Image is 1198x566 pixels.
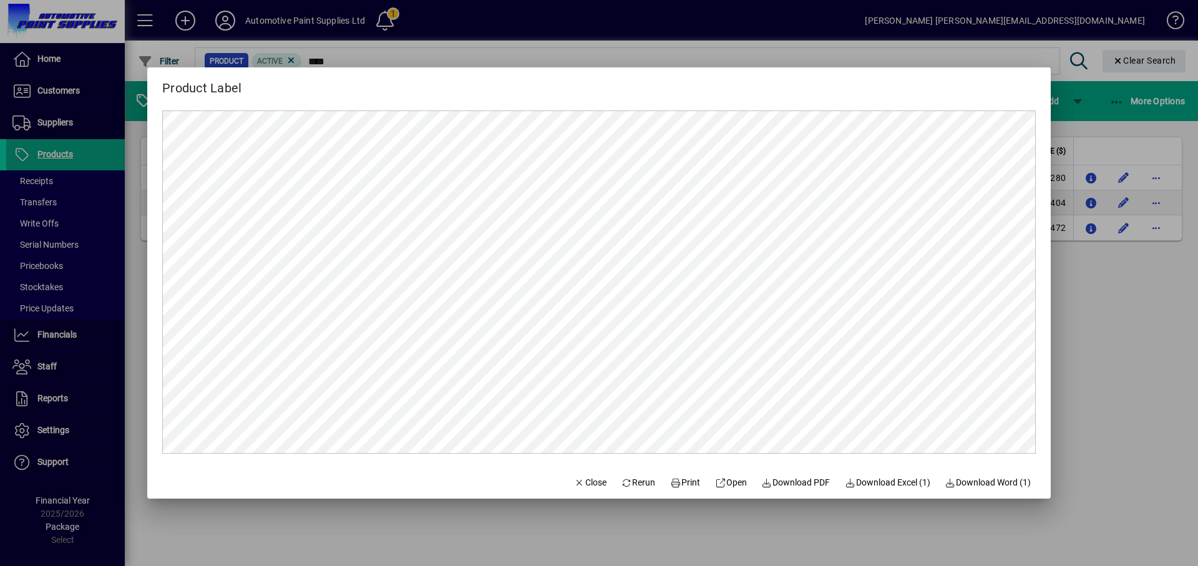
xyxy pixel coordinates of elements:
[147,67,256,98] h2: Product Label
[840,471,935,494] button: Download Excel (1)
[757,471,835,494] a: Download PDF
[665,471,705,494] button: Print
[710,471,752,494] a: Open
[845,476,930,489] span: Download Excel (1)
[670,476,700,489] span: Print
[945,476,1031,489] span: Download Word (1)
[715,476,747,489] span: Open
[574,476,606,489] span: Close
[762,476,830,489] span: Download PDF
[569,471,611,494] button: Close
[621,476,656,489] span: Rerun
[940,471,1036,494] button: Download Word (1)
